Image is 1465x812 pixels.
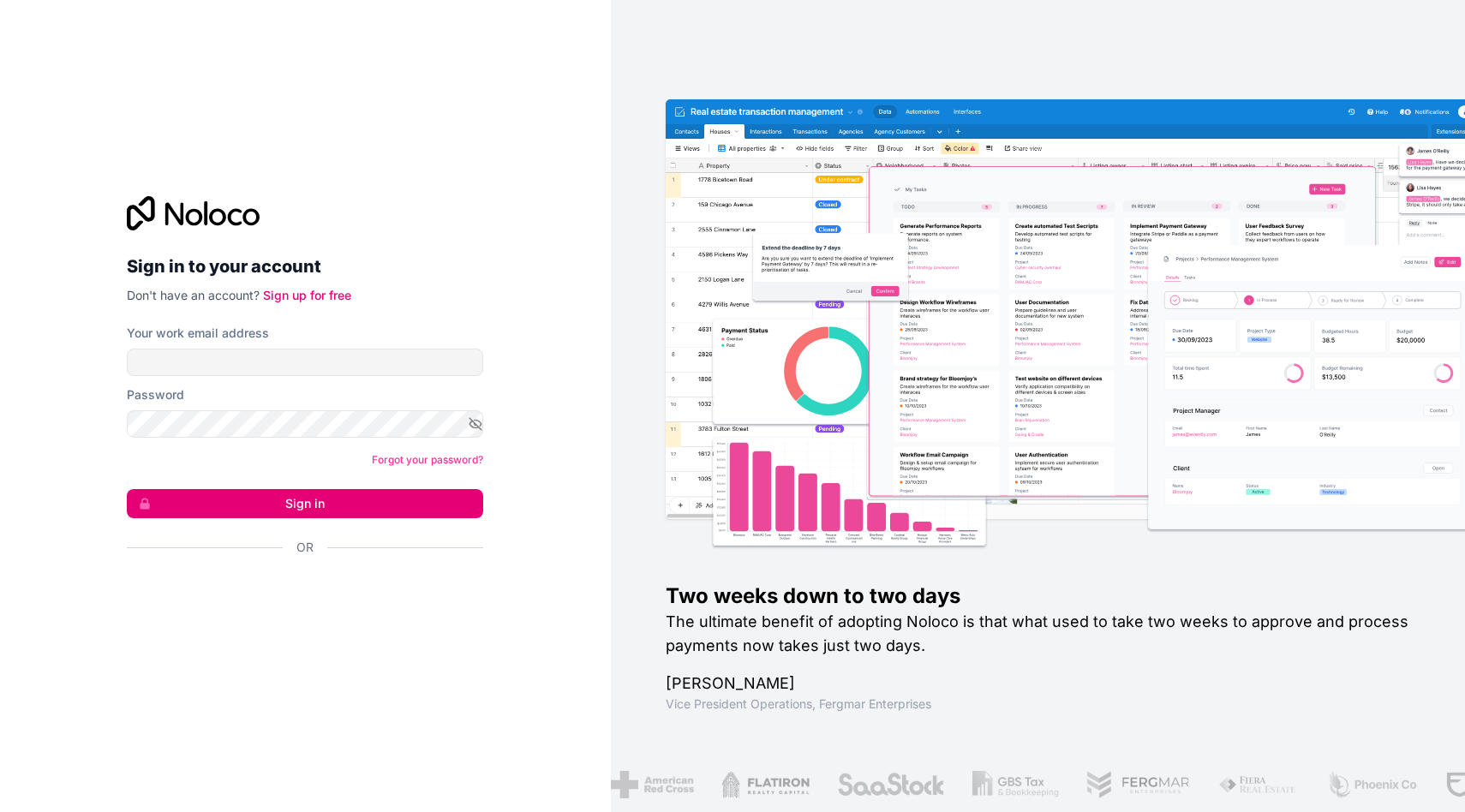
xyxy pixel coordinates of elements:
[372,453,483,466] a: Forgot your password?
[127,410,483,438] input: Password
[127,386,184,403] label: Password
[666,582,1410,610] h1: Two weeks down to two days
[834,771,942,798] img: /assets/saastock-C6Zbiodz.png
[968,771,1055,798] img: /assets/gbstax-C-GtDUiK.png
[296,539,314,556] span: Or
[127,349,483,376] input: Email address
[717,771,805,798] img: /assets/flatiron-C8eUkumj.png
[1214,771,1295,798] img: /assets/fiera-fwj2N5v4.png
[1083,771,1187,798] img: /assets/fergmar-CudnrXN5.png
[1322,771,1414,798] img: /assets/phoenix-BREaitsQ.png
[127,489,483,518] button: Sign in
[118,575,478,612] iframe: Bouton "Se connecter avec Google"
[666,610,1410,658] h2: The ultimate benefit of adopting Noloco is that what used to take two weeks to approve and proces...
[263,288,351,302] a: Sign up for free
[127,325,269,342] label: Your work email address
[666,696,1410,713] h1: Vice President Operations , Fergmar Enterprises
[666,672,1410,696] h1: [PERSON_NAME]
[607,771,690,798] img: /assets/american-red-cross-BAupjrZR.png
[127,288,260,302] span: Don't have an account?
[127,251,483,282] h2: Sign in to your account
